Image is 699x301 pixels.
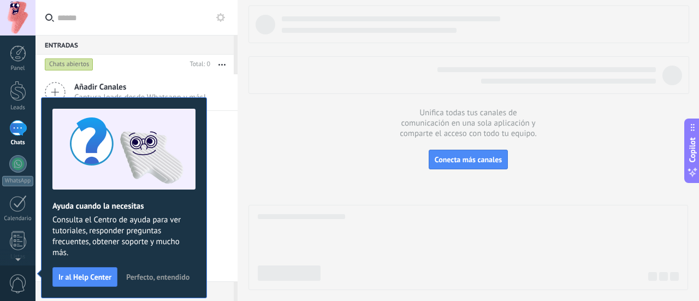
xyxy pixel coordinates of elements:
[58,273,111,281] span: Ir al Help Center
[121,269,194,285] button: Perfecto, entendido
[186,59,210,70] div: Total: 0
[52,201,196,211] h2: Ayuda cuando la necesitas
[2,176,33,186] div: WhatsApp
[52,267,117,287] button: Ir al Help Center
[45,58,93,71] div: Chats abiertos
[429,150,508,169] button: Conecta más canales
[2,104,34,111] div: Leads
[2,65,34,72] div: Panel
[74,92,206,103] span: Captura leads desde Whatsapp y más!
[35,35,234,55] div: Entradas
[52,215,196,258] span: Consulta el Centro de ayuda para ver tutoriales, responder preguntas frecuentes, obtener soporte ...
[687,137,698,162] span: Copilot
[126,273,189,281] span: Perfecto, entendido
[74,82,206,92] span: Añadir Canales
[435,155,502,164] span: Conecta más canales
[2,139,34,146] div: Chats
[2,215,34,222] div: Calendario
